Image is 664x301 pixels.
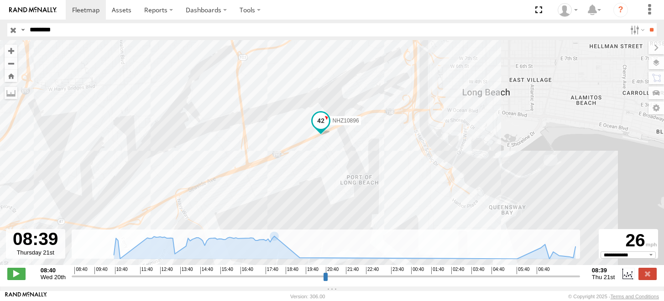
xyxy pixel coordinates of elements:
[290,294,325,299] div: Version: 306.00
[517,267,529,274] span: 05:40
[220,267,233,274] span: 15:40
[592,267,615,274] strong: 08:39
[200,267,213,274] span: 14:40
[648,102,664,114] label: Map Settings
[600,230,657,251] div: 26
[471,267,484,274] span: 03:40
[7,268,26,280] label: Play/Stop
[5,292,47,301] a: Visit our Website
[554,3,581,17] div: Zulema McIntosch
[19,23,26,36] label: Search Query
[41,267,66,274] strong: 08:40
[611,294,659,299] a: Terms and Conditions
[391,267,404,274] span: 23:40
[5,45,17,57] button: Zoom in
[180,267,193,274] span: 13:40
[140,267,153,274] span: 11:40
[627,23,646,36] label: Search Filter Options
[9,7,57,13] img: rand-logo.svg
[286,267,298,274] span: 18:40
[366,267,379,274] span: 22:40
[431,267,444,274] span: 01:40
[5,70,17,82] button: Zoom Home
[568,294,659,299] div: © Copyright 2025 -
[5,87,17,99] label: Measure
[613,3,628,17] i: ?
[491,267,504,274] span: 04:40
[346,267,359,274] span: 21:40
[115,267,128,274] span: 10:40
[41,274,66,281] span: Wed 20th Aug 2025
[638,268,657,280] label: Close
[332,117,359,123] span: NHZ10896
[592,274,615,281] span: Thu 21st Aug 2025
[5,57,17,70] button: Zoom out
[160,267,173,274] span: 12:40
[306,267,319,274] span: 19:40
[411,267,424,274] span: 00:40
[537,267,549,274] span: 06:40
[451,267,464,274] span: 02:40
[94,267,107,274] span: 09:40
[326,267,339,274] span: 20:40
[74,267,87,274] span: 08:40
[266,267,278,274] span: 17:40
[241,267,253,274] span: 16:40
